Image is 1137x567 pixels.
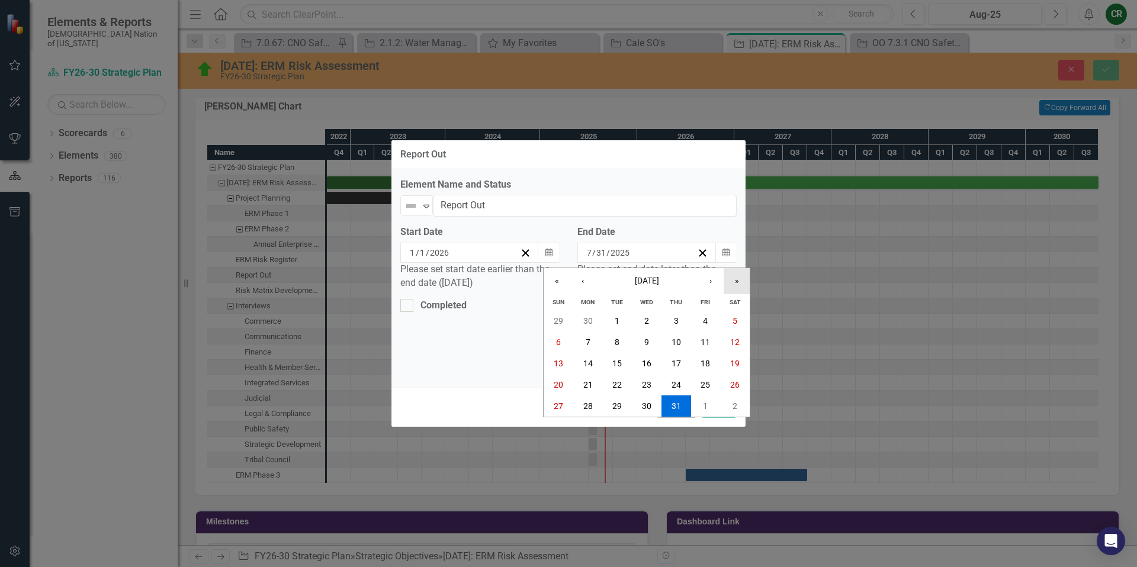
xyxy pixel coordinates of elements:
button: July 26, 2025 [720,374,750,395]
abbr: July 29, 2025 [612,401,622,411]
abbr: July 25, 2025 [701,380,710,389]
abbr: July 5, 2025 [733,316,737,326]
abbr: August 2, 2025 [733,401,737,411]
button: July 8, 2025 [602,331,632,353]
abbr: August 1, 2025 [703,401,708,411]
abbr: July 16, 2025 [642,359,651,368]
button: July 6, 2025 [544,331,573,353]
button: July 4, 2025 [691,310,721,331]
button: July 13, 2025 [544,353,573,374]
button: July 19, 2025 [720,353,750,374]
abbr: July 7, 2025 [586,337,590,347]
abbr: July 23, 2025 [642,380,651,389]
abbr: July 10, 2025 [672,337,681,347]
button: » [724,268,750,294]
span: [DATE] [635,276,659,285]
button: July 27, 2025 [544,395,573,417]
abbr: July 24, 2025 [672,380,681,389]
button: July 9, 2025 [632,331,661,353]
button: August 2, 2025 [720,395,750,417]
abbr: July 27, 2025 [554,401,563,411]
label: Element Name and Status [400,178,737,192]
div: Open Intercom Messenger [1097,527,1125,555]
button: « [544,268,570,294]
button: July 30, 2025 [632,395,661,417]
abbr: July 21, 2025 [583,380,593,389]
abbr: Friday [701,298,710,306]
button: July 28, 2025 [573,395,603,417]
abbr: July 17, 2025 [672,359,681,368]
abbr: July 18, 2025 [701,359,710,368]
button: July 2, 2025 [632,310,661,331]
abbr: July 4, 2025 [703,316,708,326]
button: June 30, 2025 [573,310,603,331]
button: July 21, 2025 [573,374,603,395]
abbr: July 28, 2025 [583,401,593,411]
div: Please set start date earlier than the end date ([DATE]) [400,263,560,290]
abbr: Thursday [670,298,682,306]
span: / [416,247,419,258]
button: July 12, 2025 [720,331,750,353]
abbr: July 22, 2025 [612,380,622,389]
input: mm [586,247,592,259]
abbr: July 31, 2025 [672,401,681,411]
abbr: June 30, 2025 [583,316,593,326]
abbr: Wednesday [640,298,653,306]
span: / [606,247,610,258]
abbr: June 29, 2025 [554,316,563,326]
img: Not Defined [404,199,418,213]
abbr: July 11, 2025 [701,337,710,347]
abbr: July 14, 2025 [583,359,593,368]
button: July 24, 2025 [661,374,691,395]
button: July 11, 2025 [691,331,721,353]
input: Name [433,195,737,217]
button: July 3, 2025 [661,310,691,331]
button: ‹ [570,268,596,294]
span: / [426,247,429,258]
span: / [592,247,596,258]
button: July 25, 2025 [691,374,721,395]
div: Start Date [400,225,443,239]
button: July 17, 2025 [661,353,691,374]
button: July 22, 2025 [602,374,632,395]
button: July 15, 2025 [602,353,632,374]
button: › [698,268,724,294]
button: August 1, 2025 [691,395,721,417]
div: Please set end date later than the start date ([DATE]) [577,263,737,290]
button: July 5, 2025 [720,310,750,331]
abbr: July 8, 2025 [615,337,619,347]
button: July 1, 2025 [602,310,632,331]
abbr: July 15, 2025 [612,359,622,368]
input: yyyy [610,247,630,259]
button: June 29, 2025 [544,310,573,331]
button: July 14, 2025 [573,353,603,374]
abbr: Sunday [553,298,564,306]
button: July 16, 2025 [632,353,661,374]
button: July 20, 2025 [544,374,573,395]
button: July 31, 2025 [661,395,691,417]
abbr: July 19, 2025 [730,359,740,368]
abbr: July 3, 2025 [674,316,679,326]
abbr: July 20, 2025 [554,380,563,389]
abbr: July 9, 2025 [644,337,649,347]
button: July 29, 2025 [602,395,632,417]
abbr: July 30, 2025 [642,401,651,411]
abbr: Tuesday [611,298,623,306]
div: End Date [577,225,615,239]
abbr: July 2, 2025 [644,316,649,326]
button: July 10, 2025 [661,331,691,353]
abbr: July 26, 2025 [730,380,740,389]
button: July 23, 2025 [632,374,661,395]
button: July 7, 2025 [573,331,603,353]
button: [DATE] [596,268,698,294]
div: Report Out [400,149,446,160]
abbr: July 6, 2025 [556,337,561,347]
abbr: July 12, 2025 [730,337,740,347]
input: dd [596,247,606,259]
abbr: Monday [581,298,595,306]
abbr: July 13, 2025 [554,359,563,368]
abbr: Saturday [730,298,741,306]
button: July 18, 2025 [691,353,721,374]
abbr: July 1, 2025 [615,316,619,326]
